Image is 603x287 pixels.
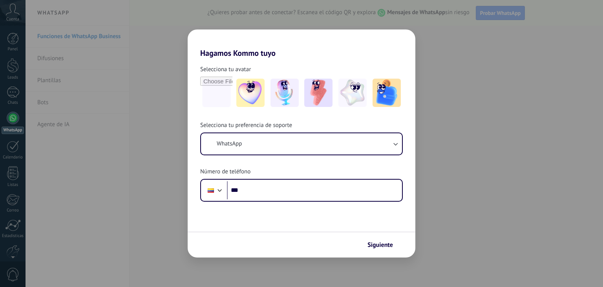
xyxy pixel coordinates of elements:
img: -5.jpeg [373,79,401,107]
span: Número de teléfono [200,168,250,176]
span: Selecciona tu preferencia de soporte [200,121,292,129]
button: Siguiente [364,238,404,252]
h2: Hagamos Kommo tuyo [188,29,415,58]
span: Selecciona tu avatar [200,66,251,74]
img: -1.jpeg [236,79,265,107]
img: -3.jpeg [304,79,333,107]
img: -2.jpeg [270,79,299,107]
button: WhatsApp [201,133,402,155]
span: WhatsApp [217,140,242,148]
span: Siguiente [367,242,393,248]
img: -4.jpeg [338,79,367,107]
div: Colombia: + 57 [203,182,218,199]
